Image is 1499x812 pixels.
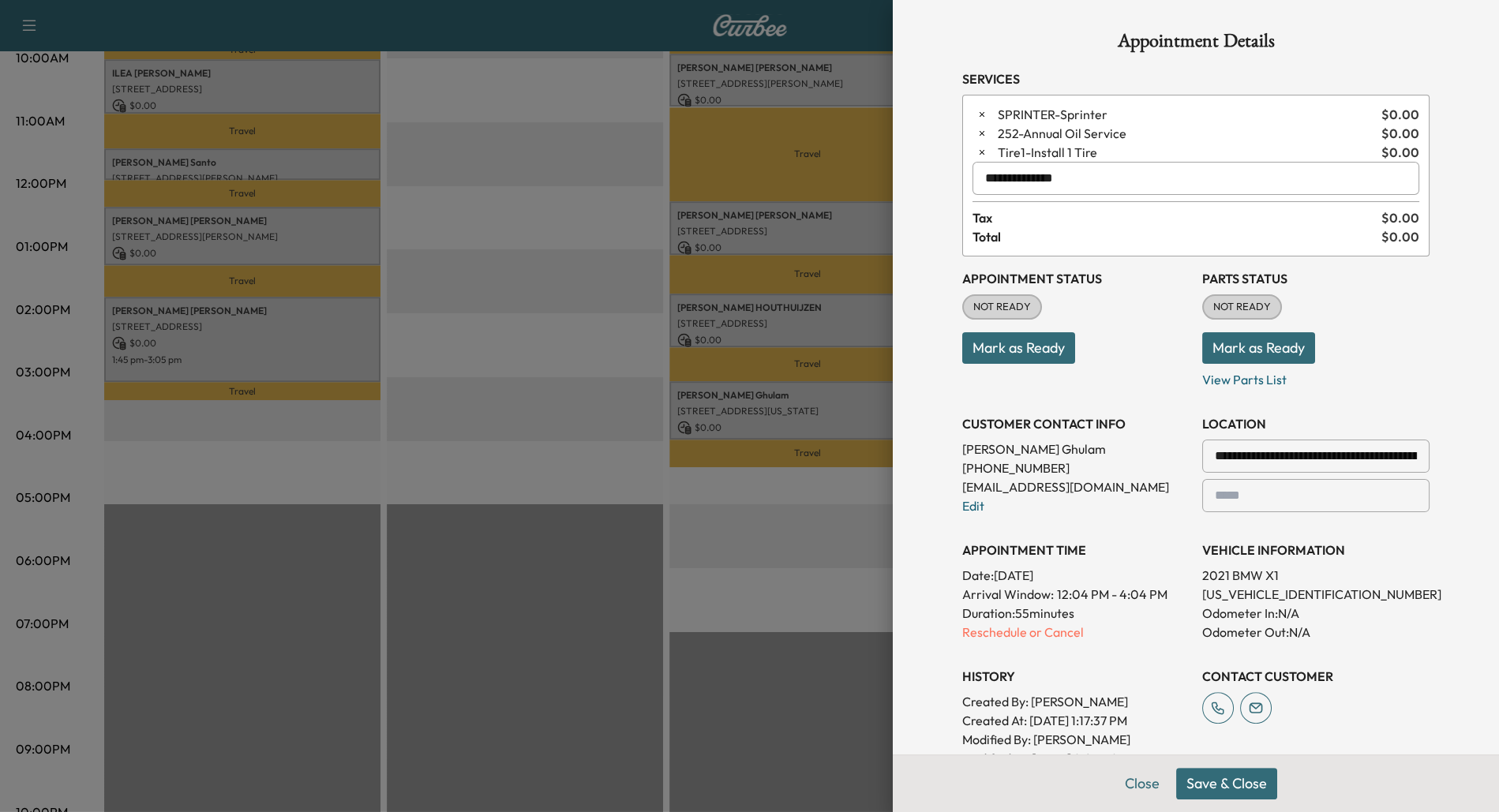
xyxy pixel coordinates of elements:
span: Annual Oil Service [998,124,1375,143]
span: Tax [972,208,1381,227]
p: Arrival Window: [962,585,1190,604]
p: Odometer Out: N/A [1202,623,1430,642]
p: Modified By : [PERSON_NAME] [962,730,1190,749]
h3: VEHICLE INFORMATION [1202,541,1430,559]
span: $ 0.00 [1381,105,1419,124]
h3: LOCATION [1202,414,1430,433]
p: Duration: 55 minutes [962,604,1190,623]
p: 2021 BMW X1 [1202,566,1430,585]
p: Date: [DATE] [962,566,1190,585]
button: Close [1115,768,1170,799]
span: NOT READY [1204,299,1280,315]
p: [EMAIL_ADDRESS][DOMAIN_NAME] [962,477,1190,496]
h3: CUSTOMER CONTACT INFO [962,414,1190,433]
p: [US_VEHICLE_IDENTIFICATION_NUMBER] [1202,585,1430,604]
span: $ 0.00 [1381,208,1419,227]
button: Save & Close [1176,768,1277,799]
span: $ 0.00 [1381,227,1419,246]
h1: Appointment Details [962,32,1430,57]
span: Total [972,227,1381,246]
button: Mark as Ready [1202,332,1315,364]
p: Odometer In: N/A [1202,604,1430,623]
p: Reschedule or Cancel [962,623,1190,642]
h3: Parts Status [1202,269,1430,288]
p: Created At : [DATE] 1:17:37 PM [962,711,1190,730]
p: Created By : [PERSON_NAME] [962,692,1190,711]
span: NOT READY [964,299,1040,315]
span: Sprinter [998,105,1375,124]
a: Edit [962,498,984,514]
span: 12:04 PM - 4:04 PM [1057,585,1167,604]
p: [PERSON_NAME] Ghulam [962,440,1190,458]
h3: Services [962,69,1430,88]
h3: CONTACT CUSTOMER [1202,667,1430,686]
p: Modified At : [DATE] 9:04:59 AM [962,749,1190,768]
p: [PHONE_NUMBER] [962,458,1190,477]
p: View Parts List [1202,364,1430,389]
span: Install 1 Tire [998,143,1375,162]
button: Mark as Ready [962,332,1075,364]
h3: APPOINTMENT TIME [962,541,1190,559]
h3: History [962,667,1190,686]
h3: Appointment Status [962,269,1190,288]
span: $ 0.00 [1381,143,1419,162]
span: $ 0.00 [1381,124,1419,143]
